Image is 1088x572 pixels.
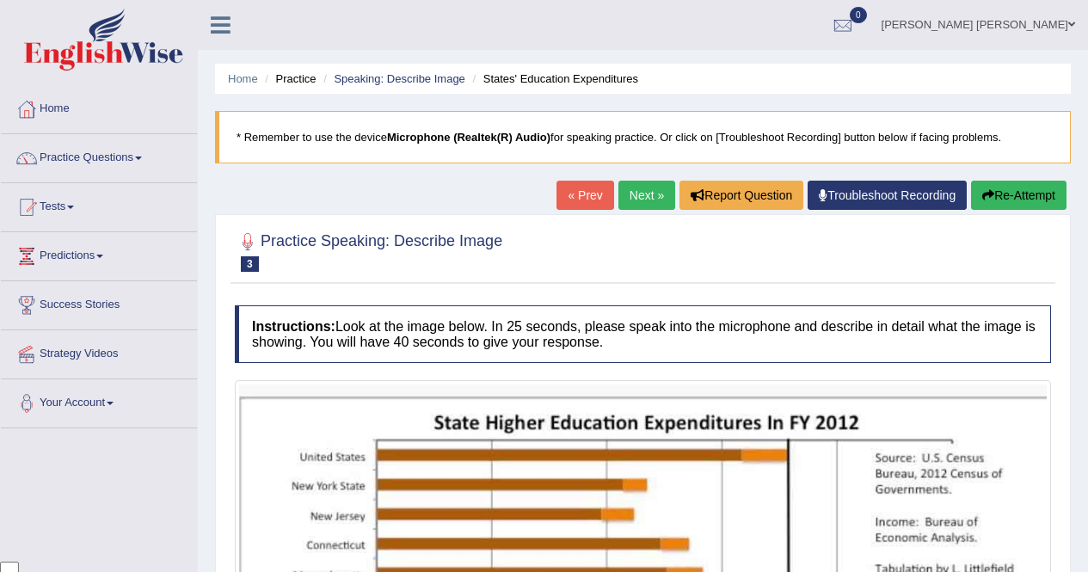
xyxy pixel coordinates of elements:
a: Your Account [1,379,197,422]
a: Practice Questions [1,134,197,177]
h2: Practice Speaking: Describe Image [235,229,502,272]
a: Home [1,85,197,128]
h4: Look at the image below. In 25 seconds, please speak into the microphone and describe in detail w... [235,305,1051,363]
a: Speaking: Describe Image [334,72,464,85]
span: 3 [241,256,259,272]
li: States' Education Expenditures [468,71,638,87]
a: Home [228,72,258,85]
a: Strategy Videos [1,330,197,373]
blockquote: * Remember to use the device for speaking practice. Or click on [Troubleshoot Recording] button b... [215,111,1071,163]
button: Report Question [679,181,803,210]
b: Instructions: [252,319,335,334]
span: 0 [850,7,867,23]
a: Success Stories [1,281,197,324]
button: Re-Attempt [971,181,1066,210]
li: Practice [261,71,316,87]
a: Predictions [1,232,197,275]
b: Microphone (Realtek(R) Audio) [387,131,550,144]
a: « Prev [556,181,613,210]
a: Next » [618,181,675,210]
a: Tests [1,183,197,226]
a: Troubleshoot Recording [808,181,967,210]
